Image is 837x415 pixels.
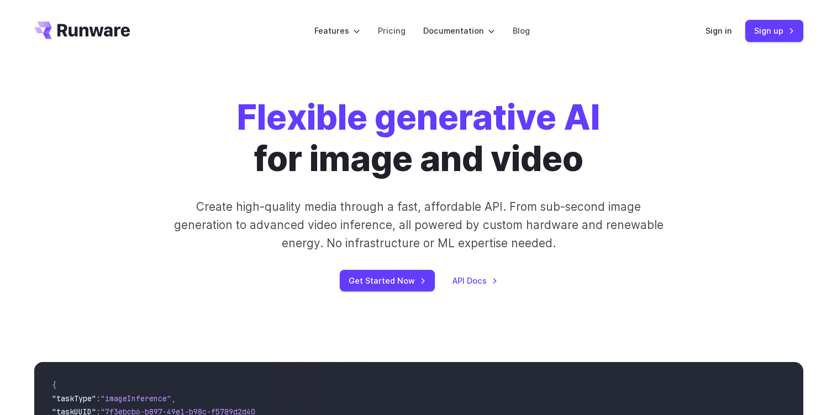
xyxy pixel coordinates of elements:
span: "taskType" [52,393,96,403]
label: Features [314,24,360,37]
a: Pricing [378,24,406,37]
a: Sign in [706,24,732,37]
a: Get Started Now [340,270,435,291]
span: "imageInference" [101,393,171,403]
span: { [52,380,56,390]
a: API Docs [452,274,498,287]
p: Create high-quality media through a fast, affordable API. From sub-second image generation to adv... [172,198,665,253]
span: , [171,393,176,403]
span: : [96,393,101,403]
a: Blog [513,24,530,37]
a: Go to / [34,22,130,39]
h1: for image and video [237,97,600,180]
strong: Flexible generative AI [237,97,600,138]
label: Documentation [423,24,495,37]
a: Sign up [745,20,803,41]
